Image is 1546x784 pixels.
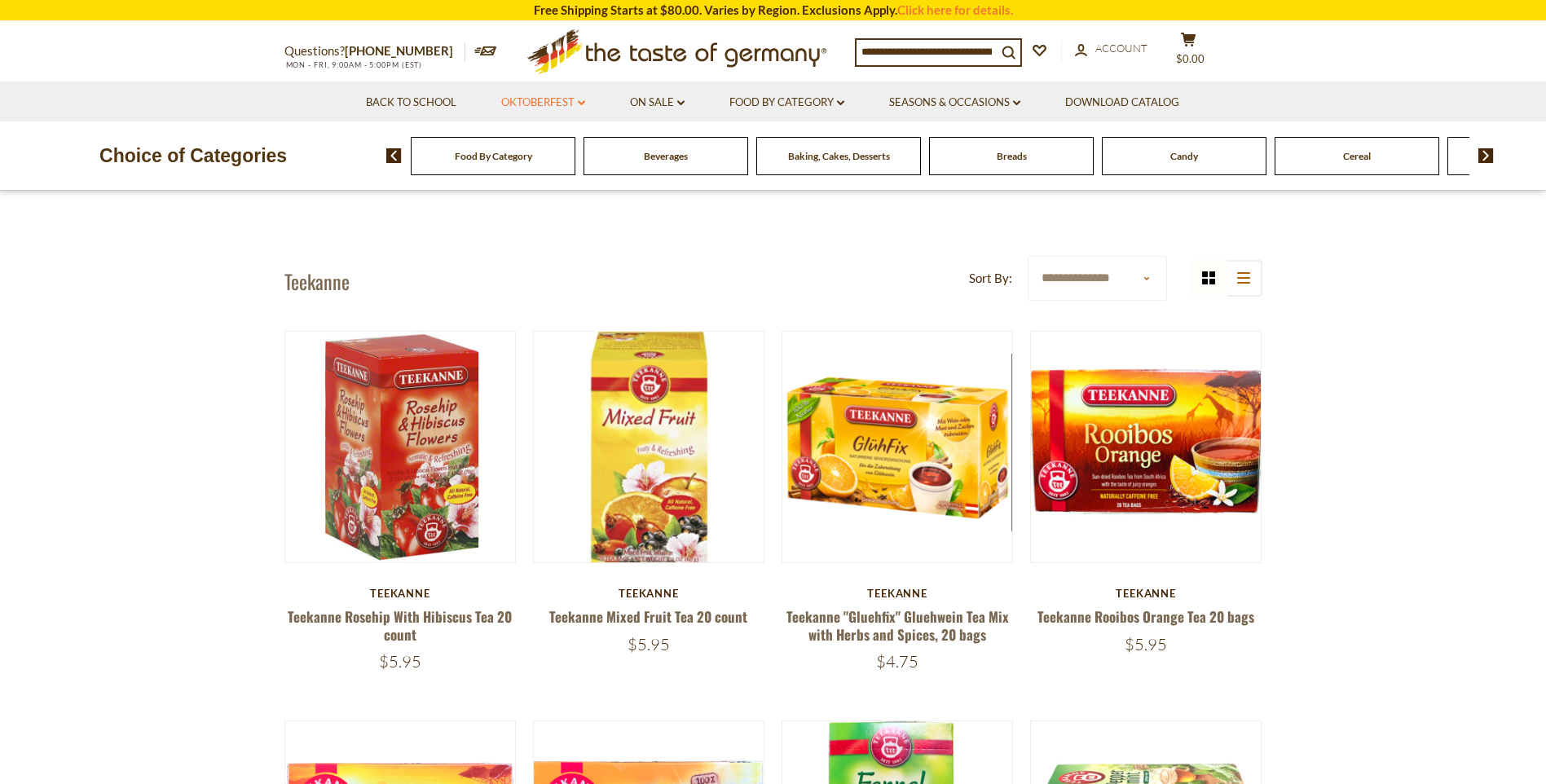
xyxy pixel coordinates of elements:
a: Teekanne Mixed Fruit Tea 20 count [549,606,747,627]
a: Beverages [644,150,688,162]
img: previous arrow [386,148,402,163]
span: $0.00 [1176,52,1205,65]
span: $5.95 [628,634,670,654]
a: Breads [997,150,1027,162]
button: $0.00 [1165,32,1213,73]
div: Teekanne [782,587,1014,600]
img: next arrow [1478,148,1494,163]
a: Click here for details. [897,2,1013,17]
div: Teekanne [1030,587,1262,600]
img: Teekanne [285,332,516,562]
span: MON - FRI, 9:00AM - 5:00PM (EST) [284,60,423,69]
a: Account [1075,40,1147,58]
div: Teekanne [533,587,765,600]
a: Download Catalog [1065,94,1179,112]
h1: Teekanne [284,269,350,293]
a: Food By Category [729,94,844,112]
div: Teekanne [284,587,517,600]
a: Food By Category [455,150,532,162]
a: Seasons & Occasions [889,94,1020,112]
label: Sort By: [969,268,1012,288]
a: Oktoberfest [501,94,585,112]
a: [PHONE_NUMBER] [345,43,453,58]
a: Teekanne Rosehip With Hibiscus Tea 20 count [288,606,512,644]
span: $5.95 [379,651,421,672]
img: Teekanne [782,332,1013,562]
span: $4.75 [876,651,918,672]
img: Teekanne [1031,332,1262,562]
img: Teekanne [534,332,764,562]
a: Back to School [366,94,456,112]
a: Baking, Cakes, Desserts [788,150,890,162]
a: Cereal [1343,150,1371,162]
p: Questions? [284,41,465,62]
a: Teekanne Rooibos Orange Tea 20 bags [1037,606,1254,627]
a: Teekanne "Gluehfix" Gluehwein Tea Mix with Herbs and Spices, 20 bags [786,606,1009,644]
a: Candy [1170,150,1198,162]
span: $5.95 [1125,634,1167,654]
a: On Sale [630,94,685,112]
span: Account [1095,42,1147,55]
